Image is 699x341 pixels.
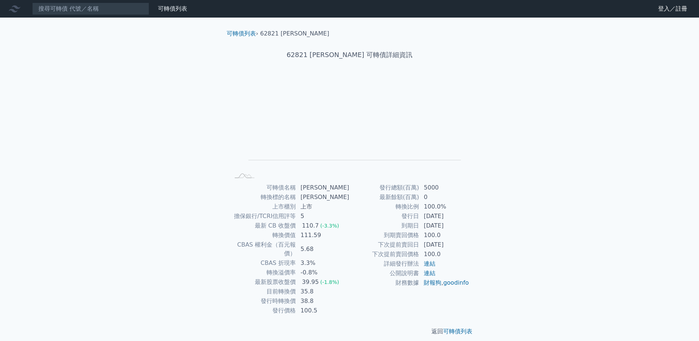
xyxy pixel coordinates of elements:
[443,279,469,286] a: goodinfo
[296,183,349,192] td: [PERSON_NAME]
[349,250,419,259] td: 下次提前賣回價格
[301,278,320,286] div: 39.95
[230,192,296,202] td: 轉換標的名稱
[221,50,478,60] h1: 62821 [PERSON_NAME] 可轉債詳細資訊
[320,223,339,229] span: (-3.3%)
[296,231,349,240] td: 111.59
[424,279,441,286] a: 財報狗
[230,287,296,296] td: 目前轉換價
[419,278,469,288] td: ,
[349,221,419,231] td: 到期日
[349,192,419,202] td: 最新餘額(百萬)
[230,221,296,231] td: 最新 CB 收盤價
[227,30,256,37] a: 可轉債列表
[652,3,693,15] a: 登入／註冊
[230,183,296,192] td: 可轉債名稱
[296,202,349,211] td: 上市
[349,183,419,192] td: 發行總額(百萬)
[419,211,469,221] td: [DATE]
[296,192,349,202] td: [PERSON_NAME]
[349,278,419,288] td: 財務數據
[349,240,419,250] td: 下次提前賣回日
[443,328,472,335] a: 可轉債列表
[158,5,187,12] a: 可轉債列表
[230,211,296,221] td: 擔保銀行/TCRI信用評等
[424,260,435,267] a: 連結
[349,231,419,240] td: 到期賣回價格
[296,287,349,296] td: 35.8
[296,240,349,258] td: 5.68
[301,221,320,230] div: 110.7
[349,202,419,211] td: 轉換比例
[230,240,296,258] td: CBAS 權利金（百元報價）
[32,3,149,15] input: 搜尋可轉債 代號／名稱
[227,29,258,38] li: ›
[419,192,469,202] td: 0
[230,202,296,211] td: 上市櫃別
[349,259,419,269] td: 詳細發行辦法
[221,327,478,336] p: 返回
[349,269,419,278] td: 公開說明書
[230,268,296,277] td: 轉換溢價率
[320,279,339,285] span: (-1.8%)
[419,202,469,211] td: 100.0%
[296,258,349,268] td: 3.3%
[419,240,469,250] td: [DATE]
[424,270,435,277] a: 連結
[242,83,461,170] g: Chart
[419,183,469,192] td: 5000
[419,250,469,259] td: 100.0
[230,277,296,287] td: 最新股票收盤價
[296,211,349,221] td: 5
[230,258,296,268] td: CBAS 折現率
[296,306,349,315] td: 100.5
[230,306,296,315] td: 發行價格
[296,296,349,306] td: 38.8
[230,231,296,240] td: 轉換價值
[260,29,329,38] li: 62821 [PERSON_NAME]
[419,221,469,231] td: [DATE]
[349,211,419,221] td: 發行日
[419,231,469,240] td: 100.0
[230,296,296,306] td: 發行時轉換價
[296,268,349,277] td: -0.8%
